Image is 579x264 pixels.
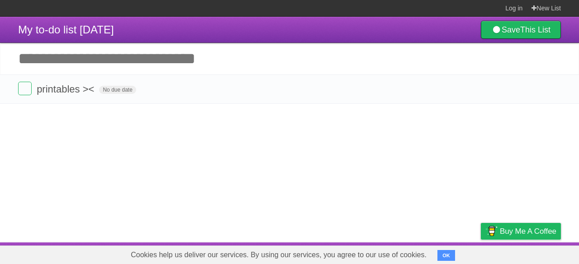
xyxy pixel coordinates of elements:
span: Buy me a coffee [500,223,556,239]
a: Privacy [469,245,493,262]
a: Terms [438,245,458,262]
b: This List [520,25,551,34]
img: Buy me a coffee [485,223,498,239]
span: Cookies help us deliver our services. By using our services, you agree to our use of cookies. [122,246,436,264]
a: About [361,245,380,262]
label: Done [18,82,32,95]
span: printables >< [37,83,96,95]
span: My to-do list [DATE] [18,23,114,36]
a: Developers [390,245,427,262]
a: SaveThis List [481,21,561,39]
a: Suggest a feature [504,245,561,262]
a: Buy me a coffee [481,223,561,240]
button: OK [437,250,455,261]
span: No due date [99,86,136,94]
